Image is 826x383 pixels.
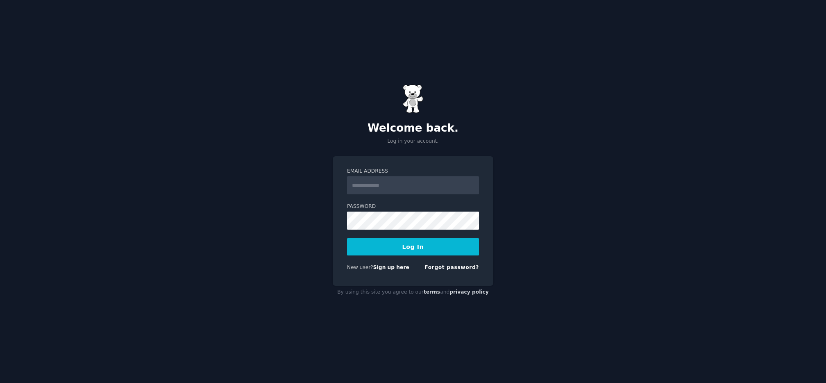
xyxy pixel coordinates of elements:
a: privacy policy [449,289,489,295]
div: By using this site you agree to our and [333,286,493,299]
button: Log In [347,238,479,255]
img: Gummy Bear [403,84,423,113]
a: terms [424,289,440,295]
a: Sign up here [373,264,409,270]
a: Forgot password? [424,264,479,270]
label: Password [347,203,479,210]
p: Log in your account. [333,138,493,145]
h2: Welcome back. [333,122,493,135]
label: Email Address [347,168,479,175]
span: New user? [347,264,373,270]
